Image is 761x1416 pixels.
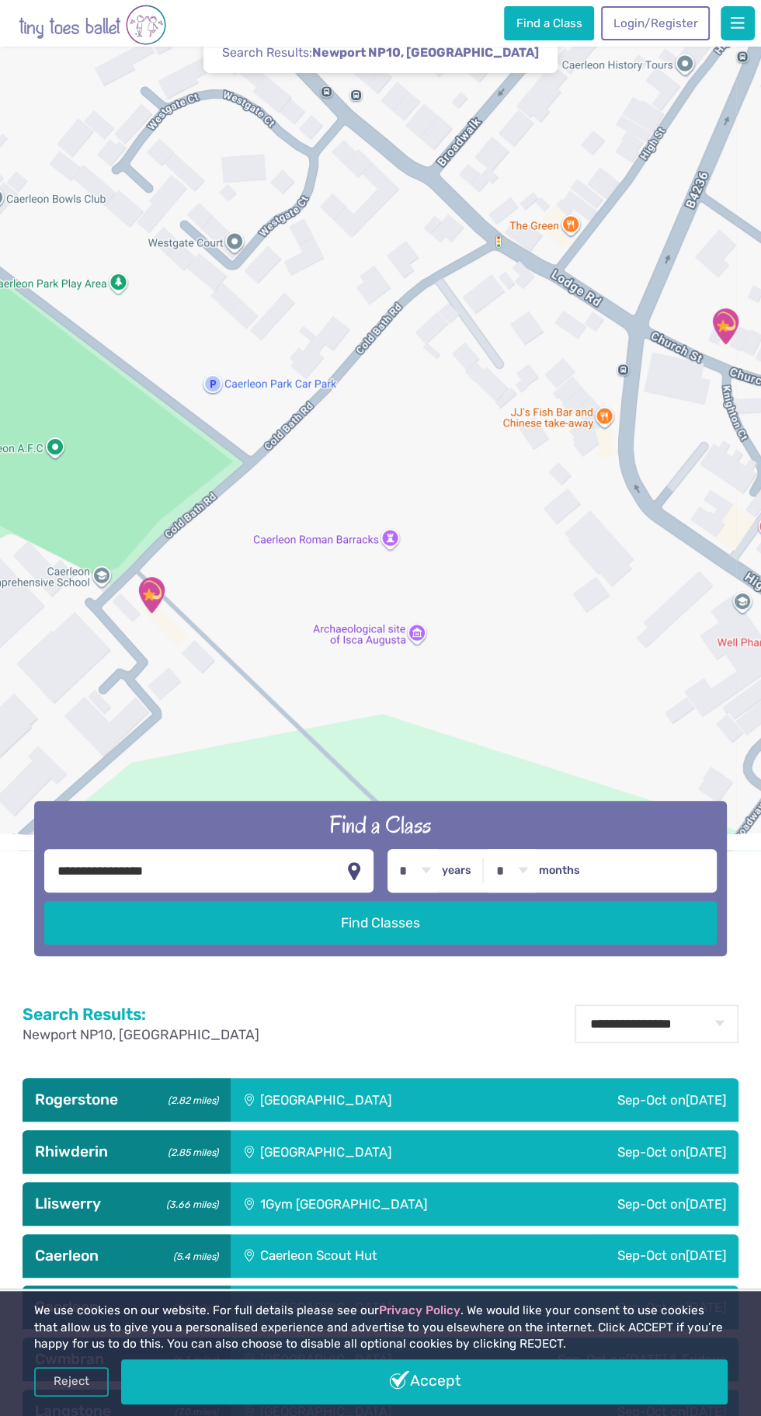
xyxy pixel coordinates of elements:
div: Caerleon Scout Hut [126,569,177,621]
small: (5.4 miles) [168,1247,217,1263]
a: Accept [121,1359,728,1404]
div: [GEOGRAPHIC_DATA] [231,1078,518,1122]
div: Caerleon Scout Hut [231,1234,507,1278]
button: Find Classes [44,901,717,945]
div: Sep-Oct on [517,1078,738,1122]
a: Open this area in Google Maps (opens a new window) [4,830,55,851]
div: Sep-Oct on [507,1234,738,1278]
a: Login/Register [601,6,710,40]
span: [DATE] [686,1092,726,1108]
h3: Rogerstone [35,1091,217,1109]
div: [GEOGRAPHIC_DATA] [231,1130,518,1174]
div: [GEOGRAPHIC_DATA] [231,1286,518,1329]
label: years [442,864,471,878]
span: [DATE] [686,1196,726,1212]
strong: Newport NP10, [GEOGRAPHIC_DATA] [312,45,539,60]
div: Sep-Oct on [517,1286,738,1329]
a: Find a Class [504,6,594,40]
div: Caerleon Town Hall [700,301,751,352]
label: months [539,864,580,878]
span: [DATE] [686,1247,726,1263]
small: (2.85 miles) [162,1143,217,1159]
img: Google [4,830,55,851]
h3: Caerleon [35,1247,217,1265]
small: (3.66 miles) [161,1195,217,1211]
h2: Find a Class [44,809,717,840]
div: Sep-Oct on [540,1182,738,1226]
h2: Search Results: [23,1004,259,1025]
h3: Rhiwderin [35,1143,217,1161]
img: tiny toes ballet [19,3,166,47]
div: 1Gym [GEOGRAPHIC_DATA] [231,1182,540,1226]
p: We use cookies on our website. For full details please see our . We would like your consent to us... [34,1303,728,1353]
a: Reject [34,1367,109,1397]
h3: Lliswerry [35,1195,217,1213]
p: Newport NP10, [GEOGRAPHIC_DATA] [23,1025,259,1045]
a: Privacy Policy [379,1303,460,1317]
span: [DATE] [686,1144,726,1160]
small: (2.82 miles) [162,1091,217,1107]
div: Sep-Oct on [517,1130,738,1174]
